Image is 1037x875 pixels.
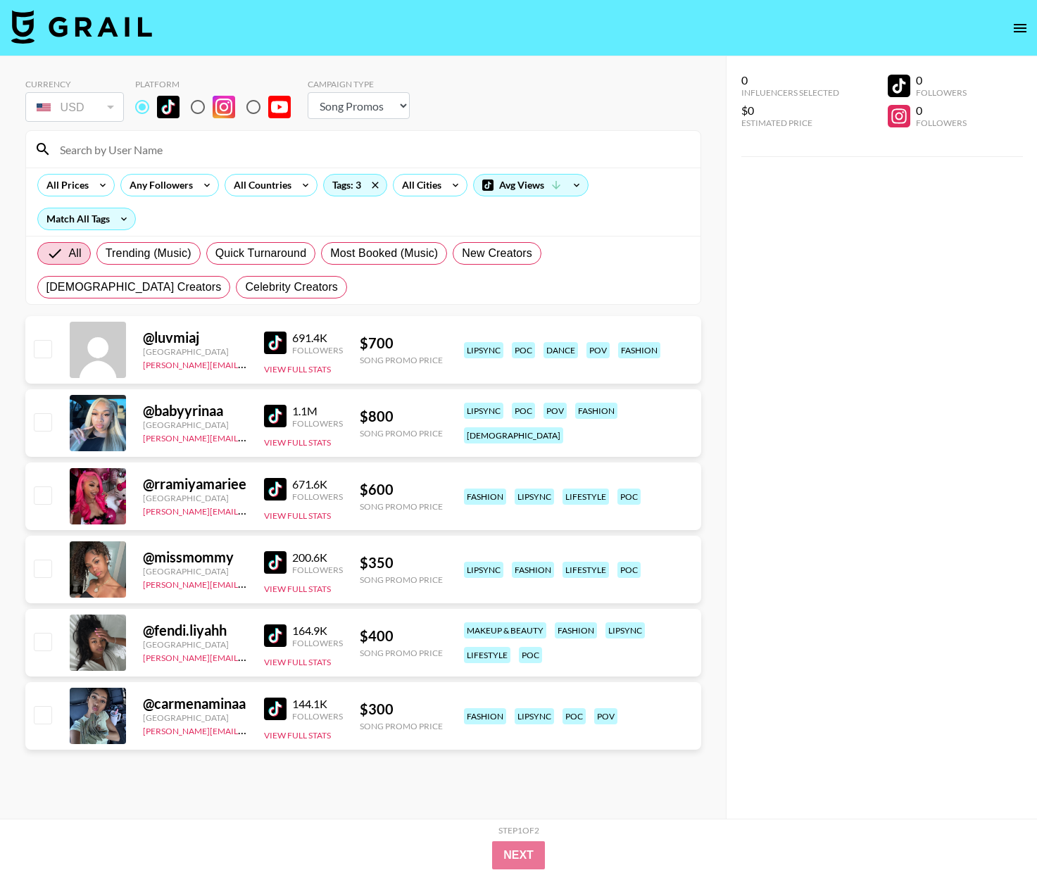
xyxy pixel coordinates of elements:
[292,565,343,575] div: Followers
[324,175,386,196] div: Tags: 3
[215,245,307,262] span: Quick Turnaround
[38,175,92,196] div: All Prices
[292,711,343,722] div: Followers
[360,721,443,731] div: Song Promo Price
[474,175,588,196] div: Avg Views
[268,96,291,118] img: YouTube
[213,96,235,118] img: Instagram
[264,364,331,374] button: View Full Stats
[143,695,247,712] div: @ carmenaminaa
[25,79,124,89] div: Currency
[555,622,597,638] div: fashion
[916,73,967,87] div: 0
[916,118,967,128] div: Followers
[515,489,554,505] div: lipsync
[143,723,351,736] a: [PERSON_NAME][EMAIL_ADDRESS][DOMAIN_NAME]
[143,503,351,517] a: [PERSON_NAME][EMAIL_ADDRESS][DOMAIN_NAME]
[143,566,247,577] div: [GEOGRAPHIC_DATA]
[264,478,287,501] img: TikTok
[106,245,191,262] span: Trending (Music)
[464,489,506,505] div: fashion
[464,342,503,358] div: lipsync
[308,79,410,89] div: Campaign Type
[543,342,578,358] div: dance
[121,175,196,196] div: Any Followers
[360,355,443,365] div: Song Promo Price
[264,510,331,521] button: View Full Stats
[292,624,343,638] div: 164.9K
[605,622,645,638] div: lipsync
[330,245,438,262] span: Most Booked (Music)
[741,73,839,87] div: 0
[360,334,443,352] div: $ 700
[464,708,506,724] div: fashion
[492,841,545,869] button: Next
[225,175,294,196] div: All Countries
[157,96,180,118] img: TikTok
[575,403,617,419] div: fashion
[143,548,247,566] div: @ missmommy
[967,805,1020,858] iframe: Drift Widget Chat Controller
[360,648,443,658] div: Song Promo Price
[563,562,609,578] div: lifestyle
[135,79,302,89] div: Platform
[464,403,503,419] div: lipsync
[617,489,641,505] div: poc
[264,584,331,594] button: View Full Stats
[586,342,610,358] div: pov
[292,477,343,491] div: 671.6K
[292,345,343,355] div: Followers
[264,437,331,448] button: View Full Stats
[143,493,247,503] div: [GEOGRAPHIC_DATA]
[464,562,503,578] div: lipsync
[69,245,82,262] span: All
[512,403,535,419] div: poc
[292,550,343,565] div: 200.6K
[464,622,546,638] div: makeup & beauty
[512,342,535,358] div: poc
[143,622,247,639] div: @ fendi.liyahh
[292,418,343,429] div: Followers
[264,624,287,647] img: TikTok
[264,551,287,574] img: TikTok
[360,700,443,718] div: $ 300
[292,331,343,345] div: 691.4K
[464,427,563,443] div: [DEMOGRAPHIC_DATA]
[916,87,967,98] div: Followers
[360,554,443,572] div: $ 350
[617,562,641,578] div: poc
[292,638,343,648] div: Followers
[245,279,338,296] span: Celebrity Creators
[394,175,444,196] div: All Cities
[563,489,609,505] div: lifestyle
[618,342,660,358] div: fashion
[143,420,247,430] div: [GEOGRAPHIC_DATA]
[143,577,351,590] a: [PERSON_NAME][EMAIL_ADDRESS][DOMAIN_NAME]
[360,501,443,512] div: Song Promo Price
[741,118,839,128] div: Estimated Price
[143,430,351,443] a: [PERSON_NAME][EMAIL_ADDRESS][DOMAIN_NAME]
[143,650,351,663] a: [PERSON_NAME][EMAIL_ADDRESS][DOMAIN_NAME]
[143,639,247,650] div: [GEOGRAPHIC_DATA]
[360,481,443,498] div: $ 600
[519,647,542,663] div: poc
[25,89,124,125] div: Currency is locked to USD
[143,712,247,723] div: [GEOGRAPHIC_DATA]
[360,627,443,645] div: $ 400
[360,574,443,585] div: Song Promo Price
[143,475,247,493] div: @ rramiyamariee
[46,279,222,296] span: [DEMOGRAPHIC_DATA] Creators
[28,95,121,120] div: USD
[543,403,567,419] div: pov
[464,647,510,663] div: lifestyle
[360,428,443,439] div: Song Promo Price
[1006,14,1034,42] button: open drawer
[143,346,247,357] div: [GEOGRAPHIC_DATA]
[143,329,247,346] div: @ luvmiaj
[498,825,539,836] div: Step 1 of 2
[264,405,287,427] img: TikTok
[292,404,343,418] div: 1.1M
[594,708,617,724] div: pov
[143,402,247,420] div: @ babyyrinaa
[143,357,351,370] a: [PERSON_NAME][EMAIL_ADDRESS][DOMAIN_NAME]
